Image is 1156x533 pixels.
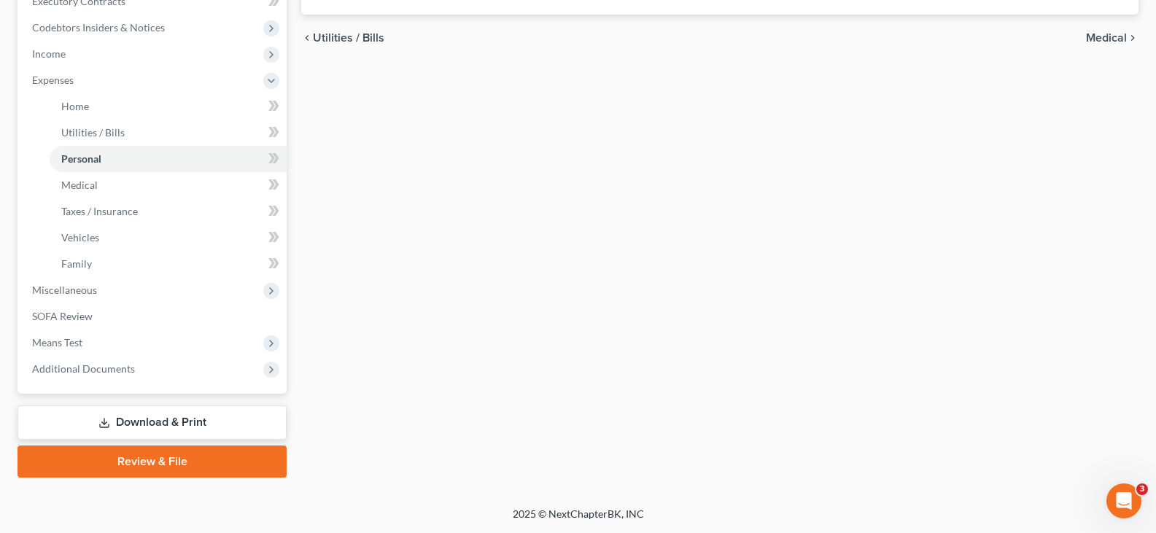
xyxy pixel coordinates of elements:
span: Miscellaneous [32,284,97,296]
span: Personal [61,152,101,165]
span: Expenses [32,74,74,86]
a: Download & Print [18,405,287,440]
span: SOFA Review [32,310,93,322]
a: Home [50,93,287,120]
a: Taxes / Insurance [50,198,287,225]
span: Codebtors Insiders & Notices [32,21,165,34]
iframe: Intercom live chat [1106,483,1141,518]
a: Family [50,251,287,277]
span: 3 [1136,483,1148,495]
span: Family [61,257,92,270]
button: Medical chevron_right [1086,32,1138,44]
i: chevron_right [1127,32,1138,44]
span: Taxes / Insurance [61,205,138,217]
i: chevron_left [301,32,313,44]
a: Vehicles [50,225,287,251]
button: chevron_left Utilities / Bills [301,32,384,44]
a: SOFA Review [20,303,287,330]
a: Review & File [18,446,287,478]
span: Utilities / Bills [313,32,384,44]
a: Utilities / Bills [50,120,287,146]
a: Personal [50,146,287,172]
span: Utilities / Bills [61,126,125,139]
span: Medical [61,179,98,191]
span: Home [61,100,89,112]
span: Medical [1086,32,1127,44]
span: Income [32,47,66,60]
span: Additional Documents [32,362,135,375]
div: 2025 © NextChapterBK, INC [163,507,994,533]
a: Medical [50,172,287,198]
span: Vehicles [61,231,99,244]
span: Means Test [32,336,82,349]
